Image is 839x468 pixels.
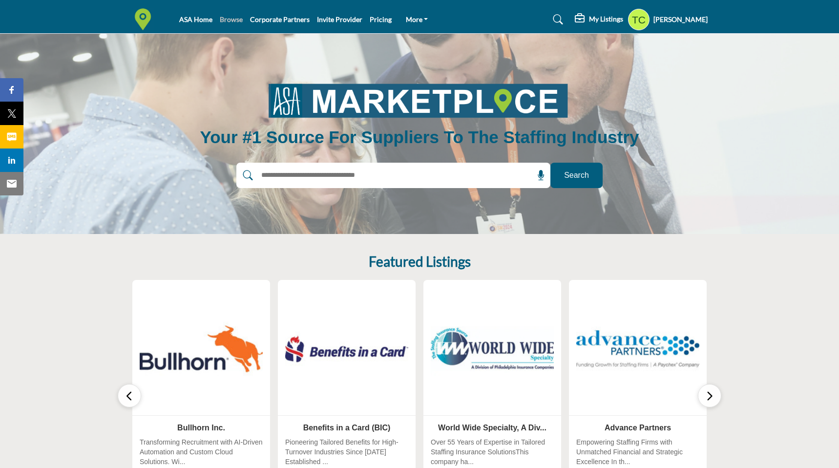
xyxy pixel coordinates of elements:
[438,424,546,432] a: World Wide Specialty, A Div...
[370,15,392,23] a: Pricing
[250,15,310,23] a: Corporate Partners
[628,9,650,30] button: Show hide supplier dropdown
[575,14,623,25] div: My Listings
[576,287,699,410] img: Advance Partners
[564,170,589,181] span: Search
[266,80,573,120] img: image
[550,163,603,188] button: Search
[544,12,569,27] a: Search
[605,424,671,432] a: Advance Partners
[369,254,471,270] h2: Featured Listings
[285,287,408,410] img: Benefits in a Card (BIC)
[303,424,391,432] a: Benefits in a Card (BIC)
[179,15,212,23] a: ASA Home
[220,15,243,23] a: Browse
[653,15,708,24] h5: [PERSON_NAME]
[200,126,639,149] h1: Your #1 Source for Suppliers to the Staffing Industry
[177,424,225,432] a: Bullhorn Inc.
[431,287,554,410] img: World Wide Specialty, A Div...
[399,13,435,26] a: More
[317,15,362,23] a: Invite Provider
[589,15,623,23] h5: My Listings
[132,8,159,30] img: Site Logo
[140,287,263,410] img: Bullhorn Inc.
